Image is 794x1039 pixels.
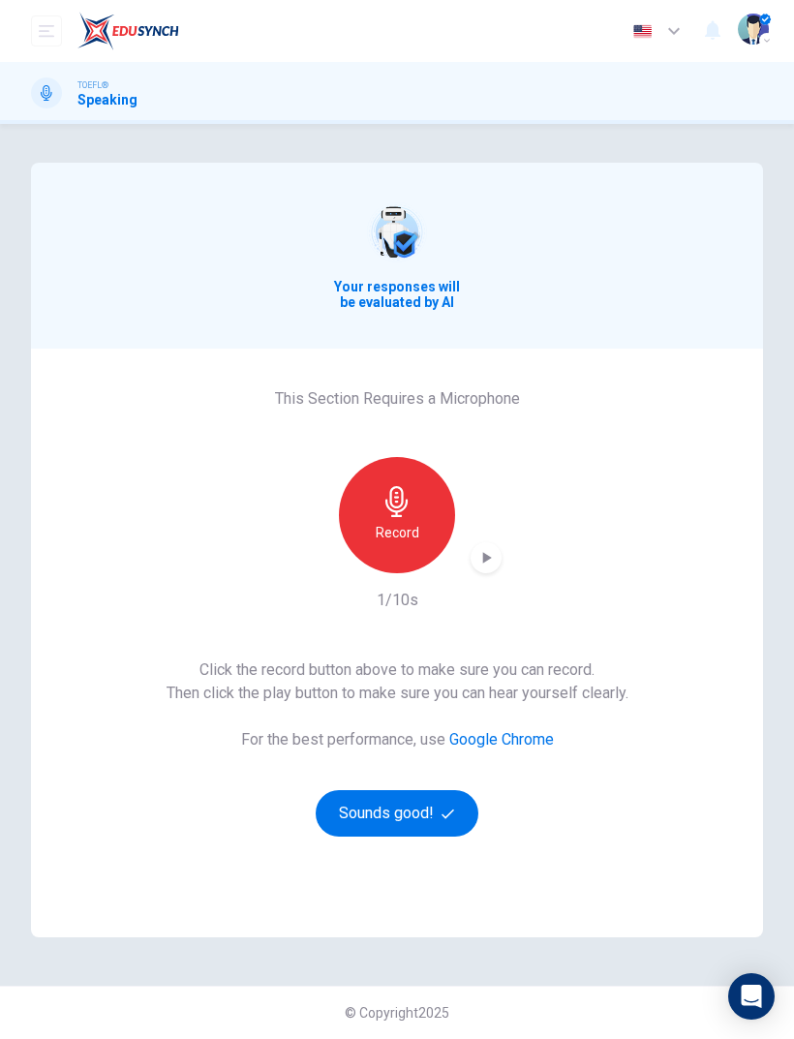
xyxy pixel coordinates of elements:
[366,201,428,263] img: robot icon
[738,14,769,45] img: Profile picture
[77,92,137,107] h1: Speaking
[449,730,554,749] a: Google Chrome
[316,790,478,837] button: Sounds good!
[77,78,108,92] span: TOEFL®
[345,1005,449,1021] span: © Copyright 2025
[630,24,655,39] img: en
[339,457,455,573] button: Record
[275,387,520,411] h6: This Section Requires a Microphone
[167,658,628,705] h6: Click the record button above to make sure you can record. Then click the play button to make sur...
[376,521,419,544] h6: Record
[377,589,418,612] h6: 1/10s
[77,12,179,50] img: EduSynch logo
[31,15,62,46] button: open mobile menu
[728,973,775,1020] div: Open Intercom Messenger
[241,728,554,751] h6: For the best performance, use
[328,279,466,310] span: Your responses will be evaluated by AI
